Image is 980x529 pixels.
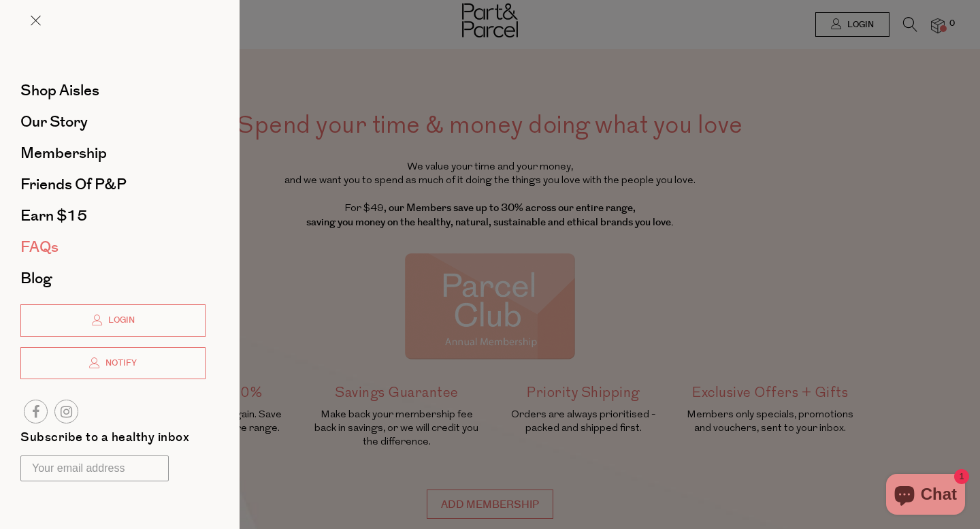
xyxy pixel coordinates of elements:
span: Notify [102,357,137,369]
inbox-online-store-chat: Shopify online store chat [882,474,969,518]
label: Subscribe to a healthy inbox [20,432,189,449]
a: Earn $15 [20,208,206,223]
a: Login [20,304,206,337]
a: Shop Aisles [20,83,206,98]
a: Notify [20,347,206,380]
span: Our Story [20,111,88,133]
span: Friends of P&P [20,174,127,195]
span: Blog [20,268,52,289]
a: Friends of P&P [20,177,206,192]
a: Blog [20,271,206,286]
span: Login [105,315,135,326]
span: Earn $15 [20,205,87,227]
a: Membership [20,146,206,161]
input: Your email address [20,455,169,481]
span: Shop Aisles [20,80,99,101]
a: Our Story [20,114,206,129]
span: FAQs [20,236,59,258]
span: Membership [20,142,107,164]
a: FAQs [20,240,206,255]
